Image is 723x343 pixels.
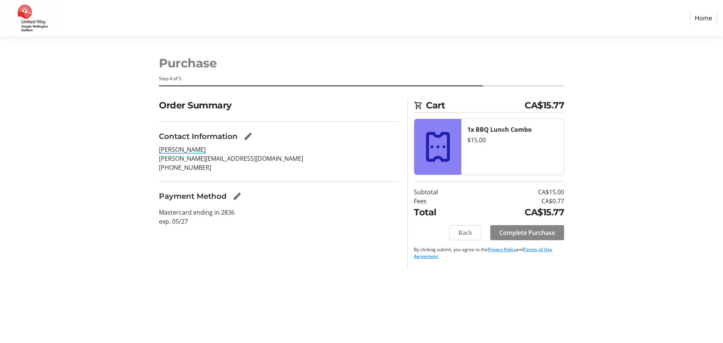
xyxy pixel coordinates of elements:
[159,145,206,154] mstr-hi: [PERSON_NAME]
[471,188,564,197] td: CA$15.00
[230,189,245,204] button: Edit Payment Method
[414,206,471,219] td: Total
[159,154,398,163] p: [PERSON_NAME][EMAIL_ADDRESS][DOMAIN_NAME]
[414,246,564,260] p: By clicking submit, you agree to the and
[467,125,532,134] strong: 1x BBQ Lunch Combo
[490,225,564,240] button: Complete Purchase
[159,163,398,172] p: [PHONE_NUMBER]
[499,228,555,237] span: Complete Purchase
[471,197,564,206] td: CA$0.77
[690,11,717,25] a: Home
[488,246,516,253] a: Privacy Policy
[467,136,558,145] div: $15.00
[426,99,525,112] span: Cart
[159,208,398,226] p: Mastercard ending in 2836 exp. 05/27
[159,99,398,112] h2: Order Summary
[458,228,472,237] span: Back
[241,129,256,144] button: Edit Contact Information
[6,3,59,33] img: United Way Guelph Wellington Dufferin's Logo
[471,206,564,219] td: CA$15.77
[449,225,481,240] button: Back
[525,99,564,112] span: CA$15.77
[159,54,564,72] h1: Purchase
[414,188,471,197] td: Subtotal
[414,197,471,206] td: Fees
[414,246,552,259] a: Terms of Use Agreement
[159,191,227,202] h3: Payment Method
[159,131,238,142] h3: Contact Information
[159,75,564,82] div: Step 4 of 5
